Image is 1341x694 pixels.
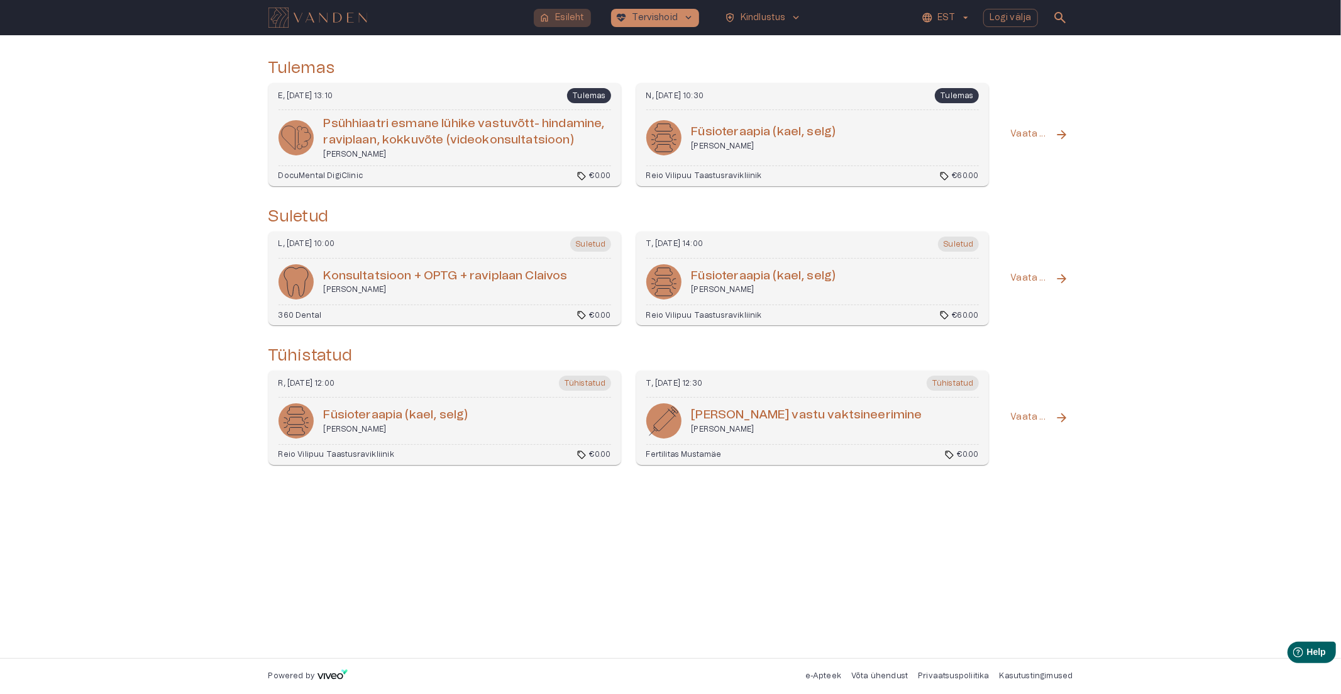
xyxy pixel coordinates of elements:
a: Kasutustingimused [1000,672,1073,680]
span: health_and_safety [724,12,736,23]
h6: Kon­sul­tat­sioon + OPTG + raviplaan Claivos [324,268,568,285]
p: Reio Vilipuu Taastusravikliinik [646,310,762,321]
p: Fertilitas Mustamäe [646,449,722,460]
p: €0.00 [590,310,611,321]
h4: Suletud [268,206,329,227]
h4: Tühistatud [268,345,353,366]
p: [PERSON_NAME] [324,149,611,160]
a: Navigate to booking details [636,232,989,325]
h6: Fü­sioter­aapia (kael, selg) [692,124,836,141]
span: sell [577,171,587,181]
h6: [PERSON_NAME] vastu vak­tsi­neer­im­ine [692,407,922,424]
button: health_and_safetyKindlustuskeyboard_arrow_down [719,9,807,27]
a: Privaatsuspoliitika [918,672,989,680]
span: keyboard_arrow_down [791,12,802,23]
a: e-Apteek [805,672,841,680]
span: Suletud [938,237,978,252]
span: Tulemas [935,88,978,103]
p: Reio Vilipuu Taastusravikliinik [279,449,394,460]
p: €60.00 [952,171,978,181]
p: €60.00 [952,310,978,321]
p: €0.00 [590,171,611,181]
span: sell [577,310,587,320]
a: Navigate to booking details [268,371,621,464]
a: Navigate to booking details [268,232,621,325]
p: Logi välja [990,11,1032,25]
span: Tühistatud [927,376,979,391]
p: Vaata kõiki [1011,272,1050,285]
p: [PERSON_NAME] [324,424,468,435]
p: E, [DATE] 13:10 [279,91,333,101]
span: Tühistatud [559,376,611,391]
button: EST [920,9,973,27]
button: Vaata kõiki [1004,123,1073,147]
p: DocuMental DigiClinic [279,171,363,181]
p: [PERSON_NAME] [692,284,836,295]
span: sell [939,310,949,320]
p: EST [938,11,955,25]
iframe: Help widget launcher [1243,637,1341,672]
p: €0.00 [590,449,611,460]
a: Navigate to booking details [268,83,621,186]
span: Suletud [570,237,610,252]
span: Tulemas [567,88,610,103]
h6: Fü­sioter­aapia (kael, selg) [324,407,468,424]
p: Tervishoid [632,11,678,25]
p: Vaata kõiki [1011,411,1050,424]
p: Võta ühendust [851,671,908,681]
button: Logi välja [983,9,1038,27]
p: [PERSON_NAME] [324,284,568,295]
p: [PERSON_NAME] [692,141,836,152]
p: 360 Dental [279,310,322,321]
span: sell [945,450,955,460]
span: search [1053,10,1068,25]
p: R, [DATE] 12:00 [279,378,335,389]
p: L, [DATE] 10:00 [279,238,335,249]
button: Vaata kõiki [1004,267,1073,291]
span: ecg_heart [616,12,627,23]
p: €0.00 [957,449,979,460]
p: Powered by [268,671,315,681]
span: keyboard_arrow_down [683,12,694,23]
a: Navigate to homepage [268,9,529,26]
img: Vanden logo [268,8,367,28]
h4: Tulemas [268,58,335,78]
h6: Fü­sioter­aapia (kael, selg) [692,268,836,285]
a: Navigate to booking details [636,371,989,464]
p: [PERSON_NAME] [692,424,922,435]
span: sell [939,171,949,181]
h6: Psüh­hi­aa­tri es­mane lühike vas­tu­võtt- hin­damine, raviplaan, kokku­võte (videokon­sul­tat­si... [324,116,611,149]
p: Kindlustus [741,11,786,25]
a: Navigate to booking details [636,83,989,186]
p: Esileht [555,11,584,25]
p: Vaata kõiki [1011,128,1050,141]
button: open search modal [1048,5,1073,30]
p: N, [DATE] 10:30 [646,91,704,101]
p: T, [DATE] 14:00 [646,238,704,249]
button: ecg_heartTervishoidkeyboard_arrow_down [611,9,700,27]
button: Vaata kõiki [1004,406,1073,430]
span: sell [577,450,587,460]
p: Reio Vilipuu Taastusravikliinik [646,171,762,181]
p: T, [DATE] 12:30 [646,378,703,389]
span: home [539,12,550,23]
button: homeEsileht [534,9,590,27]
